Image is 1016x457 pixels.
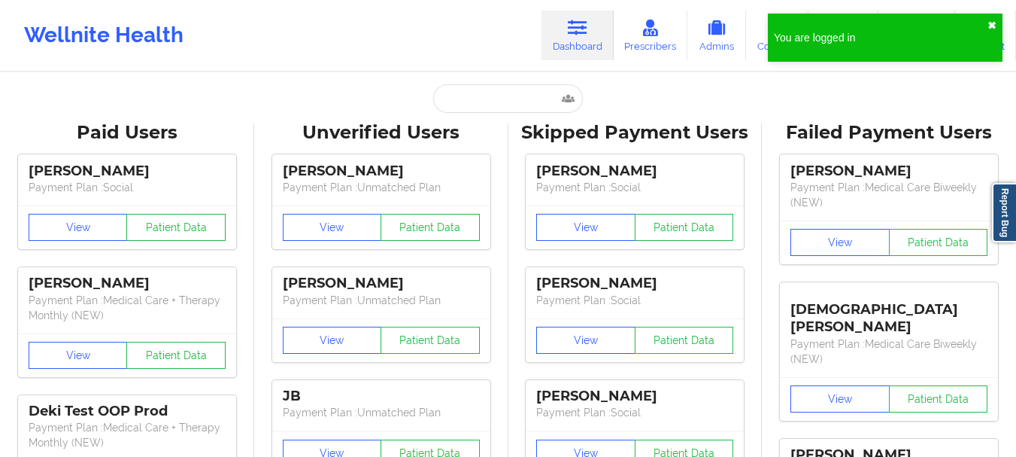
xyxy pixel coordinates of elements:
[29,214,128,241] button: View
[11,121,244,145] div: Paid Users
[614,11,688,60] a: Prescribers
[29,180,226,195] p: Payment Plan : Social
[635,327,734,354] button: Patient Data
[536,275,733,292] div: [PERSON_NAME]
[283,327,382,354] button: View
[536,405,733,420] p: Payment Plan : Social
[283,214,382,241] button: View
[283,275,480,292] div: [PERSON_NAME]
[519,121,752,145] div: Skipped Payment Users
[283,163,480,180] div: [PERSON_NAME]
[987,20,996,32] button: close
[381,327,480,354] button: Patient Data
[536,388,733,405] div: [PERSON_NAME]
[536,163,733,180] div: [PERSON_NAME]
[29,420,226,450] p: Payment Plan : Medical Care + Therapy Monthly (NEW)
[536,293,733,308] p: Payment Plan : Social
[790,290,987,336] div: [DEMOGRAPHIC_DATA][PERSON_NAME]
[992,183,1016,242] a: Report Bug
[265,121,498,145] div: Unverified Users
[29,163,226,180] div: [PERSON_NAME]
[790,163,987,180] div: [PERSON_NAME]
[790,180,987,210] p: Payment Plan : Medical Care Biweekly (NEW)
[889,385,988,413] button: Patient Data
[283,388,480,405] div: JB
[790,229,890,256] button: View
[536,327,635,354] button: View
[790,337,987,367] p: Payment Plan : Medical Care Biweekly (NEW)
[536,180,733,195] p: Payment Plan : Social
[29,403,226,420] div: Deki Test OOP Prod
[687,11,746,60] a: Admins
[746,11,808,60] a: Coaches
[381,214,480,241] button: Patient Data
[283,180,480,195] p: Payment Plan : Unmatched Plan
[772,121,1005,145] div: Failed Payment Users
[541,11,614,60] a: Dashboard
[126,342,226,369] button: Patient Data
[126,214,226,241] button: Patient Data
[635,214,734,241] button: Patient Data
[790,385,890,413] button: View
[29,293,226,323] p: Payment Plan : Medical Care + Therapy Monthly (NEW)
[29,275,226,292] div: [PERSON_NAME]
[29,342,128,369] button: View
[536,214,635,241] button: View
[889,229,988,256] button: Patient Data
[283,405,480,420] p: Payment Plan : Unmatched Plan
[774,30,987,45] div: You are logged in
[283,293,480,308] p: Payment Plan : Unmatched Plan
